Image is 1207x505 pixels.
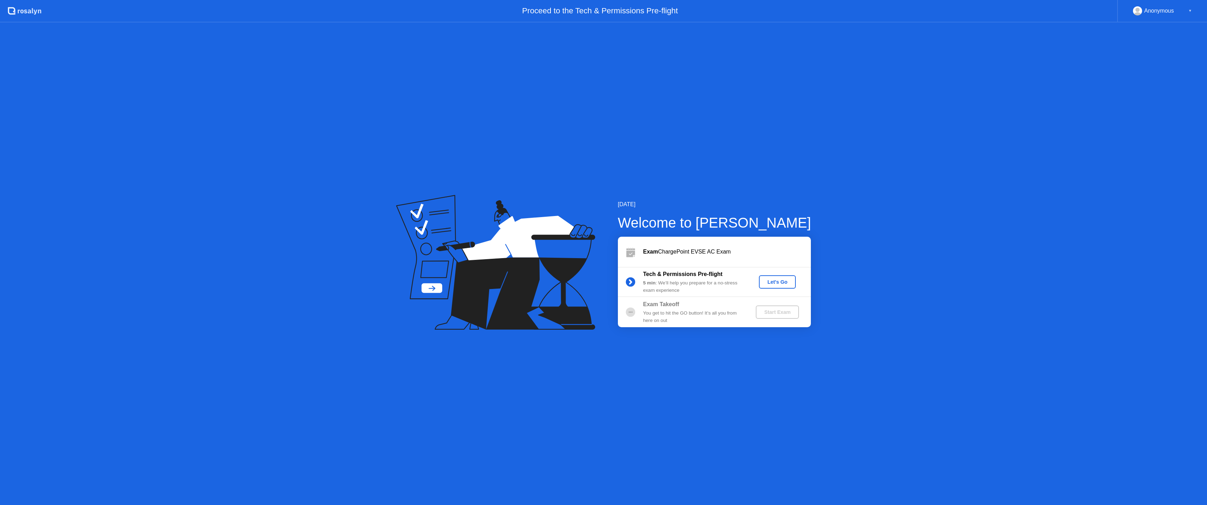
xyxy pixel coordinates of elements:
[1188,6,1192,15] div: ▼
[618,212,811,233] div: Welcome to [PERSON_NAME]
[759,275,796,289] button: Let's Go
[759,309,796,315] div: Start Exam
[618,200,811,209] div: [DATE]
[643,280,744,294] div: : We’ll help you prepare for a no-stress exam experience
[756,305,799,319] button: Start Exam
[643,310,744,324] div: You get to hit the GO button! It’s all you from here on out
[1144,6,1174,15] div: Anonymous
[643,280,656,285] b: 5 min
[643,248,811,256] div: ChargePoint EVSE AC Exam
[643,249,658,255] b: Exam
[762,279,793,285] div: Let's Go
[643,271,722,277] b: Tech & Permissions Pre-flight
[643,301,679,307] b: Exam Takeoff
